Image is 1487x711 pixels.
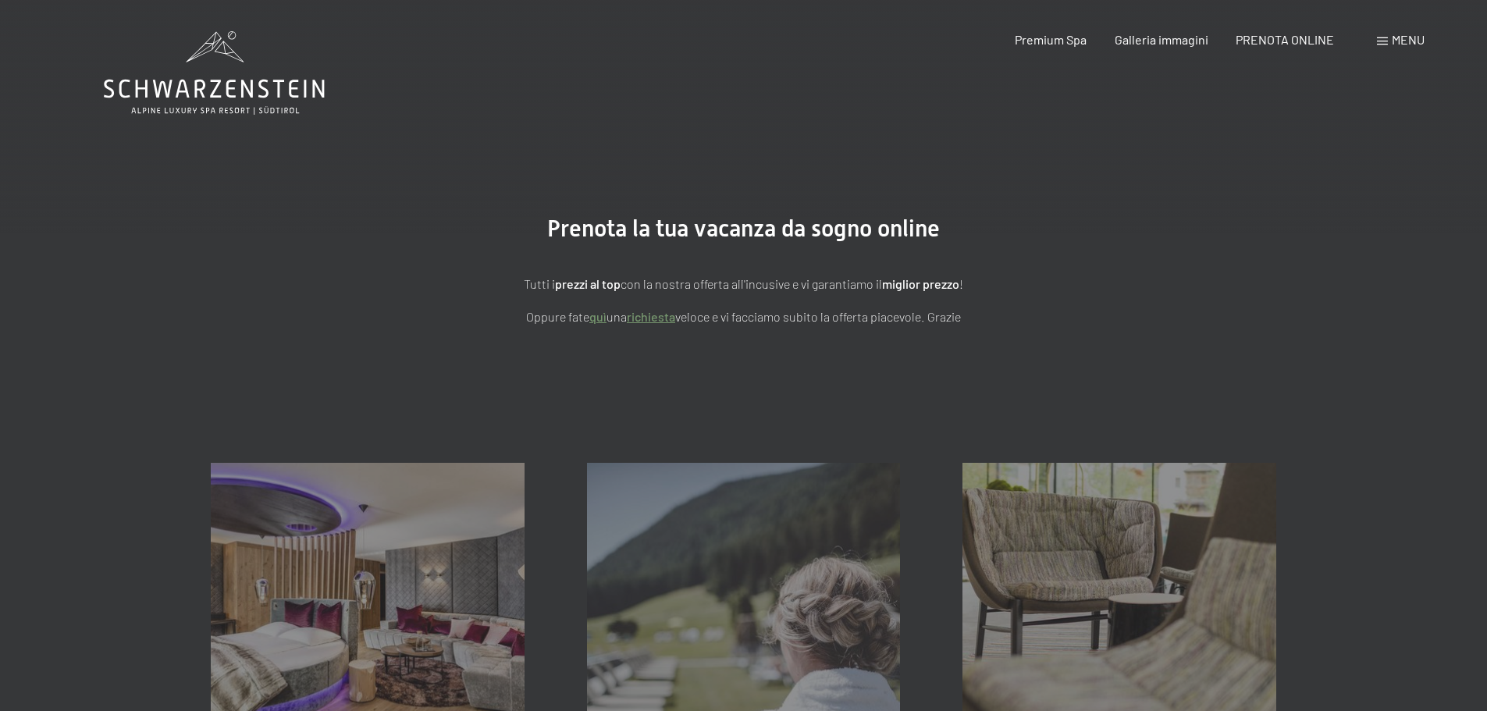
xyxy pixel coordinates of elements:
a: richiesta [627,309,675,324]
p: Oppure fate una veloce e vi facciamo subito la offerta piacevole. Grazie [354,307,1134,327]
span: Prenota la tua vacanza da sogno online [547,215,940,242]
a: PRENOTA ONLINE [1236,32,1334,47]
p: Tutti i con la nostra offerta all'incusive e vi garantiamo il ! [354,274,1134,294]
span: Menu [1392,32,1425,47]
strong: miglior prezzo [882,276,959,291]
strong: prezzi al top [555,276,621,291]
a: quì [589,309,607,324]
a: Galleria immagini [1115,32,1208,47]
a: Premium Spa [1015,32,1087,47]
